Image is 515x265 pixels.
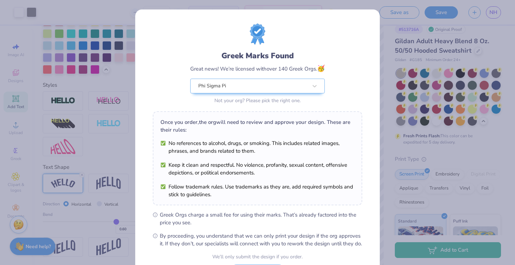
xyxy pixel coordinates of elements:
img: license-marks-badge.png [250,24,265,45]
li: Follow trademark rules. Use trademarks as they are, add required symbols and stick to guidelines. [160,183,355,198]
span: By proceeding, you understand that we can only print your design if the org approves it. If they ... [160,232,362,247]
div: Not your org? Please pick the right one. [190,97,325,104]
div: We’ll only submit the design if you order. [212,253,303,260]
div: Greek Marks Found [190,50,325,61]
div: Great news! We’re licensed with over 140 Greek Orgs. [190,64,325,73]
span: 🥳 [317,64,325,73]
div: Once you order, the org will need to review and approve your design. These are their rules: [160,118,355,134]
li: Keep it clean and respectful. No violence, profanity, sexual content, offensive depictions, or po... [160,161,355,177]
span: Greek Orgs charge a small fee for using their marks. That’s already factored into the price you see. [160,211,362,226]
li: No references to alcohol, drugs, or smoking. This includes related images, phrases, and brands re... [160,139,355,155]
